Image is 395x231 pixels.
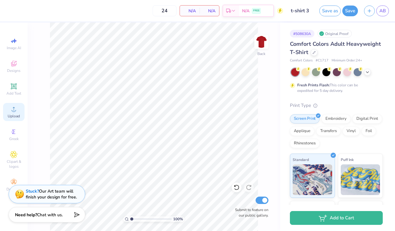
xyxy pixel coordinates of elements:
[362,127,376,136] div: Foil
[352,114,382,123] div: Digital Print
[290,40,381,56] span: Comfort Colors Adult Heavyweight T-Shirt
[293,204,308,210] span: Neon Ink
[184,8,196,14] span: N/A
[7,68,21,73] span: Designs
[341,164,380,195] img: Puff Ink
[343,127,360,136] div: Vinyl
[173,216,183,222] span: 100 %
[297,83,330,88] strong: Fresh Prints Flash:
[316,127,341,136] div: Transfers
[297,82,373,93] div: This color can be expedited for 5 day delivery.
[253,9,260,13] span: FREE
[6,91,21,96] span: Add Text
[293,156,309,163] span: Standard
[290,30,314,37] div: # 508630A
[255,36,268,48] img: Back
[316,58,329,63] span: # C1717
[341,156,354,163] span: Puff Ink
[242,8,249,14] span: N/A
[290,114,320,123] div: Screen Print
[321,114,351,123] div: Embroidery
[376,6,389,16] a: AB
[293,164,332,195] img: Standard
[37,212,63,218] span: Chat with us.
[15,212,37,218] strong: Need help?
[26,188,39,194] strong: Stuck?
[3,159,25,169] span: Clipart & logos
[342,6,358,16] button: Save
[290,139,320,148] div: Rhinestones
[379,7,386,14] span: AB
[7,45,21,50] span: Image AI
[232,207,268,218] label: Submit to feature on our public gallery.
[341,204,377,210] span: Metallic & Glitter Ink
[286,5,316,17] input: Untitled Design
[203,8,215,14] span: N/A
[6,187,21,192] span: Decorate
[153,5,177,16] input: – –
[290,58,313,63] span: Comfort Colors
[257,51,265,57] div: Back
[317,30,352,37] div: Original Proof
[290,211,383,225] button: Add to Cart
[319,6,341,16] button: Save as
[290,102,383,109] div: Print Type
[26,188,77,200] div: Our Art team will finish your design for free.
[8,114,20,119] span: Upload
[9,136,19,141] span: Greek
[290,127,314,136] div: Applique
[332,58,362,63] span: Minimum Order: 24 +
